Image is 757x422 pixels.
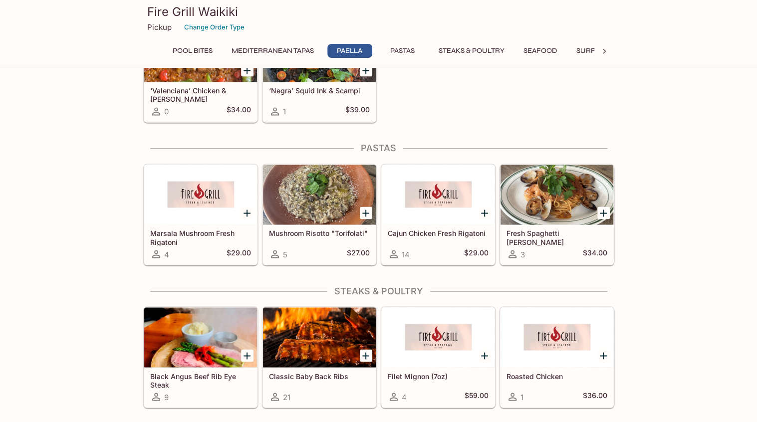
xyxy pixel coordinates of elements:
[360,207,372,219] button: Add Mushroom Risotto "Torifolati"
[143,143,614,154] h4: Pastas
[520,249,525,259] span: 3
[327,44,372,58] button: Paella
[262,307,376,408] a: Classic Baby Back Ribs21
[263,307,376,367] div: Classic Baby Back Ribs
[283,392,290,402] span: 21
[263,165,376,224] div: Mushroom Risotto "Torifolati"
[150,372,251,388] h5: Black Angus Beef Rib Eye Steak
[262,21,376,122] a: ‘Negra’ Squid Ink & Scampi1$39.00
[506,229,607,245] h5: Fresh Spaghetti [PERSON_NAME]
[262,164,376,265] a: Mushroom Risotto "Torifolati"5$27.00
[402,392,407,402] span: 4
[283,249,287,259] span: 5
[382,165,495,224] div: Cajun Chicken Fresh Rigatoni
[269,229,370,237] h5: Mushroom Risotto "Torifolati"
[164,249,169,259] span: 4
[571,44,627,58] button: Surf & Turf
[283,107,286,116] span: 1
[144,165,257,224] div: Marsala Mushroom Fresh Rigatoni
[500,164,614,265] a: Fresh Spaghetti [PERSON_NAME]3$34.00
[144,22,257,82] div: ‘Valenciana’ Chicken & Shihito Paella
[360,349,372,362] button: Add Classic Baby Back Ribs
[520,392,523,402] span: 1
[388,229,489,237] h5: Cajun Chicken Fresh Rigatoni
[382,307,495,367] div: Filet Mignon (7oz)
[583,391,607,403] h5: $36.00
[464,248,489,260] h5: $29.00
[501,165,613,224] div: Fresh Spaghetti al Pescatore
[597,207,610,219] button: Add Fresh Spaghetti al Pescatore
[380,44,425,58] button: Pastas
[583,248,607,260] h5: $34.00
[433,44,510,58] button: Steaks & Poultry
[180,19,249,35] button: Change Order Type
[241,64,253,76] button: Add ‘Valenciana’ Chicken & Shihito Paella
[241,207,253,219] button: Add Marsala Mushroom Fresh Rigatoni
[147,4,610,19] h3: Fire Grill Waikiki
[345,105,370,117] h5: $39.00
[269,86,370,95] h5: ‘Negra’ Squid Ink & Scampi
[402,249,410,259] span: 14
[143,285,614,296] h4: Steaks & Poultry
[164,392,169,402] span: 9
[500,307,614,408] a: Roasted Chicken1$36.00
[479,207,491,219] button: Add Cajun Chicken Fresh Rigatoni
[147,22,172,32] p: Pickup
[360,64,372,76] button: Add ‘Negra’ Squid Ink & Scampi
[227,105,251,117] h5: $34.00
[263,22,376,82] div: ‘Negra’ Squid Ink & Scampi
[144,307,257,408] a: Black Angus Beef Rib Eye Steak9
[465,391,489,403] h5: $59.00
[227,248,251,260] h5: $29.00
[347,248,370,260] h5: $27.00
[226,44,319,58] button: Mediterranean Tapas
[381,164,495,265] a: Cajun Chicken Fresh Rigatoni14$29.00
[506,372,607,380] h5: Roasted Chicken
[381,307,495,408] a: Filet Mignon (7oz)4$59.00
[144,307,257,367] div: Black Angus Beef Rib Eye Steak
[144,21,257,122] a: ‘Valenciana’ Chicken & [PERSON_NAME]0$34.00
[501,307,613,367] div: Roasted Chicken
[388,372,489,380] h5: Filet Mignon (7oz)
[269,372,370,380] h5: Classic Baby Back Ribs
[518,44,563,58] button: Seafood
[164,107,169,116] span: 0
[150,86,251,103] h5: ‘Valenciana’ Chicken & [PERSON_NAME]
[479,349,491,362] button: Add Filet Mignon (7oz)
[167,44,218,58] button: Pool Bites
[597,349,610,362] button: Add Roasted Chicken
[150,229,251,245] h5: Marsala Mushroom Fresh Rigatoni
[241,349,253,362] button: Add Black Angus Beef Rib Eye Steak
[144,164,257,265] a: Marsala Mushroom Fresh Rigatoni4$29.00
